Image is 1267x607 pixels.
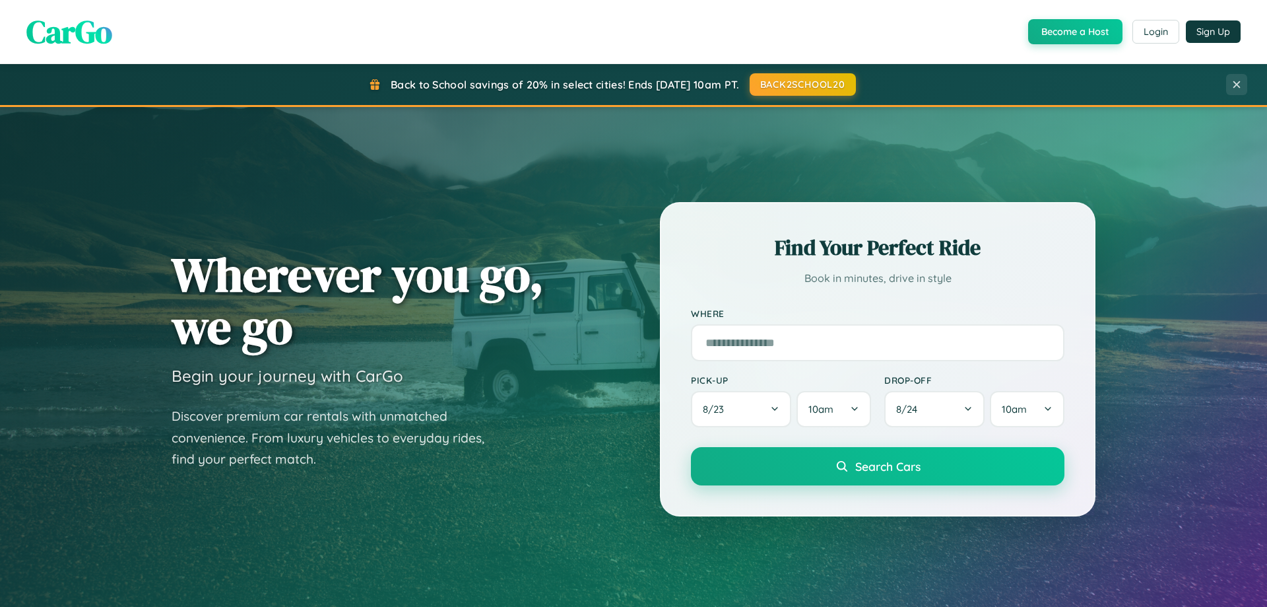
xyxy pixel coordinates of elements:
span: 10am [808,403,833,415]
button: 8/24 [884,391,985,427]
h1: Wherever you go, we go [172,248,544,353]
span: 10am [1002,403,1027,415]
span: Back to School savings of 20% in select cities! Ends [DATE] 10am PT. [391,78,739,91]
button: Become a Host [1028,19,1122,44]
button: Sign Up [1186,20,1241,43]
button: BACK2SCHOOL20 [750,73,856,96]
p: Book in minutes, drive in style [691,269,1064,288]
button: Search Cars [691,447,1064,485]
label: Drop-off [884,375,1064,386]
h2: Find Your Perfect Ride [691,233,1064,262]
span: CarGo [26,10,112,54]
button: 10am [990,391,1064,427]
label: Pick-up [691,375,871,386]
span: 8 / 23 [703,403,731,415]
button: 10am [796,391,871,427]
span: 8 / 24 [896,403,924,415]
span: Search Cars [855,459,921,474]
p: Discover premium car rentals with unmatched convenience. From luxury vehicles to everyday rides, ... [172,406,502,470]
button: 8/23 [691,391,791,427]
h3: Begin your journey with CarGo [172,366,403,386]
button: Login [1132,20,1179,44]
label: Where [691,308,1064,319]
